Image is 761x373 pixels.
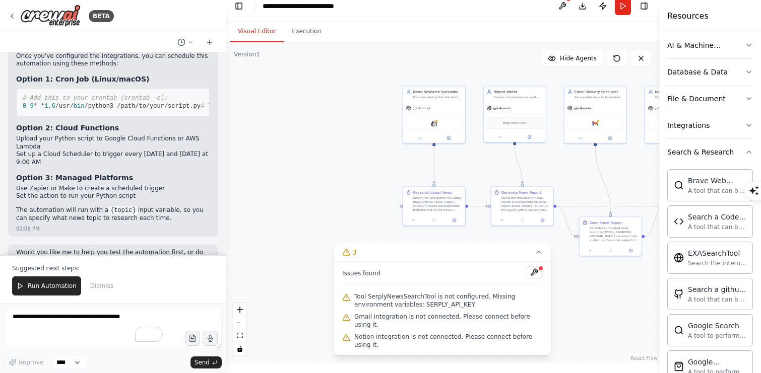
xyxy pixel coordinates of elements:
[600,248,621,254] button: No output available
[12,276,81,295] button: Run Automation
[16,249,210,272] p: Would you like me to help you test the automation first, or do you have questions about setting u...
[16,206,210,222] p: The automation will run with a input variable, so you can specify what news topic to research eac...
[483,86,546,142] div: Report WriterCreate comprehensive, well-structured reports about {topic} based on research findin...
[352,247,357,257] span: 3
[491,186,554,226] div: Generate News ReportUsing the research findings, create a comprehensive news report about {topic}...
[574,106,592,110] span: gpt-4o-mini
[688,212,746,222] div: Search a Code Docs content
[667,139,753,165] button: Search & Research
[688,284,746,294] div: Search a github repo's content
[44,103,48,110] span: 1
[645,86,708,143] div: Notion Database ManagerCreate and update pages in Notion database with report data, ensuring all ...
[512,145,525,184] g: Edge from 33907ae2-a1ce-43b1-b47d-bc31c09612ff to 9eb32618-8f3e-42e9-ae69-81c30bde8095
[515,134,544,140] button: Open in side panel
[23,95,168,102] span: # Add this to your crontab (crontab -e):
[85,276,118,295] button: Dismiss
[234,50,260,58] div: Version 1
[667,32,753,58] button: AI & Machine Learning
[16,192,210,200] li: Set the action to run your Python script
[667,40,745,50] div: AI & Machine Learning
[688,357,746,367] div: Google Shopping
[674,216,684,227] img: CodeDocsSearchTool
[403,186,466,226] div: Research Latest NewsSearch for and gather the latest news articles about {topic}. Focus on recent...
[413,95,462,99] div: Discover and gather the latest news about {topic}, focusing on recent developments, breaking news...
[4,356,48,369] button: Improve
[30,103,33,110] span: 9
[590,220,622,225] div: Send Email Report
[501,196,550,212] div: Using the research findings, create a comprehensive news report about {topic}. Structure the repo...
[579,216,642,256] div: Send Email ReportSend the completed news report to [EMAIL_ADDRESS][DOMAIN_NAME] via email. Use a ...
[20,5,81,27] img: Logo
[84,103,200,110] span: /python3 /path/to/your/script.py
[590,226,639,242] div: Send the completed news report to [EMAIL_ADDRESS][DOMAIN_NAME] via email. Use a clear, profession...
[667,94,726,104] div: File & Document
[446,217,463,223] button: Open in side panel
[334,243,551,262] button: 3
[674,253,684,263] img: EXASearchTool
[403,86,466,143] div: News Research SpecialistDiscover and gather the latest news about {topic}, focusing on recent dev...
[493,106,511,110] span: gpt-4o-mini
[16,151,210,166] li: Set up a Cloud Scheduler to trigger every [DATE] and [DATE] at 9:00 AM
[233,342,246,355] button: toggle interactivity
[592,120,598,126] img: Gmail
[556,204,664,209] g: Edge from 9eb32618-8f3e-42e9-ae69-81c30bde8095 to b5591fc5-4385-4c4c-876a-e69d7158b843
[674,361,684,371] img: SerpApiGoogleShoppingTool
[233,303,246,316] button: zoom in
[201,103,367,110] span: # This runs every [DATE] and [DATE] at 9:00 AM
[667,59,753,85] button: Database & Data
[688,332,746,340] div: A tool to perform to perform a Google search with a search_query.
[423,217,445,223] button: No output available
[674,325,684,335] img: SerpApiGoogleSearchTool
[354,333,543,349] span: Notion integration is not connected. Please connect before using it.
[503,120,526,125] span: Drop tools here
[560,54,597,62] span: Hide Agents
[667,112,753,138] button: Integrations
[19,358,43,366] span: Improve
[16,75,149,83] strong: Option 1: Cron Job (Linux/macOS)
[23,103,26,110] span: 0
[354,292,543,309] span: Tool SerplyNewsSearchTool is not configured. Missing environment variables: SERPLY_API_KEY
[688,248,746,258] div: EXASearchTool
[55,103,74,110] span: /usr/
[575,95,623,99] div: Send professionally formatted email reports to [EMAIL_ADDRESS][DOMAIN_NAME] with clear subject li...
[16,174,133,182] strong: Option 3: Managed Platforms
[202,36,218,48] button: Start a new chat
[191,356,222,368] button: Send
[354,313,543,329] span: Gmail integration is not connected. Please connect before using it.
[688,321,746,331] div: Google Search
[263,1,370,11] nav: breadcrumb
[494,95,543,99] div: Create comprehensive, well-structured reports about {topic} based on research findings. Generate ...
[534,217,551,223] button: Open in side panel
[630,355,658,361] a: React Flow attribution
[674,180,684,190] img: BraveSearchTool
[667,120,710,130] div: Integrations
[655,106,672,110] span: gpt-4o-mini
[593,146,613,214] g: Edge from cd03a0b3-3546-4316-a6c3-fbe4a7818a84 to 1d24ec8d-112b-4405-84f7-9069a88a3ed2
[90,282,113,290] span: Dismiss
[512,217,533,223] button: No output available
[688,176,746,186] div: Brave Web Search the internet
[622,248,639,254] button: Open in side panel
[16,185,210,193] li: Use Zapier or Make to create a scheduled trigger
[667,147,734,157] div: Search & Research
[494,89,543,94] div: Report Writer
[173,36,198,48] button: Switch to previous chat
[4,308,222,348] textarea: To enrich screen reader interactions, please activate Accessibility in Grammarly extension settings
[203,331,218,346] button: Click to speak your automation idea
[434,135,463,141] button: Open in side panel
[688,295,746,304] div: A tool that can be used to semantic search a query from a github repo's content. This is not the ...
[16,135,210,151] li: Upload your Python script to Google Cloud Functions or AWS Lambda
[596,135,624,141] button: Open in side panel
[342,269,381,277] span: Issues found
[674,289,684,299] img: GithubSearchTool
[233,303,246,355] div: React Flow controls
[575,89,623,94] div: Email Delivery Specialist
[48,103,51,110] span: ,
[501,190,541,195] div: Generate News Report
[468,204,488,209] g: Edge from 8f6ecfc3-5c68-44a1-a6ea-06d193d3eae4 to 9eb32618-8f3e-42e9-ae69-81c30bde8095
[413,196,462,212] div: Search for and gather the latest news articles about {topic}. Focus on recent developments from t...
[667,67,728,77] div: Database & Data
[688,187,746,195] div: A tool that can be used to search the internet with a search_query.
[645,204,664,239] g: Edge from 1d24ec8d-112b-4405-84f7-9069a88a3ed2 to b5591fc5-4385-4c4c-876a-e69d7158b843
[413,89,462,94] div: News Research Specialist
